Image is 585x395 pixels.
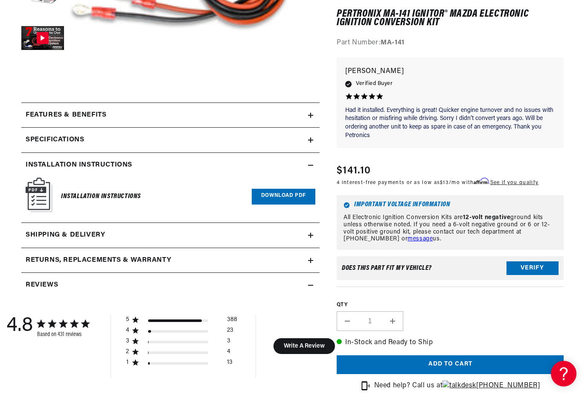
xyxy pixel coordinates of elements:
div: 1 [126,359,130,366]
summary: Reviews [21,273,320,298]
div: 3 [227,337,230,348]
span: Verified Buyer [356,79,393,89]
summary: Installation instructions [21,153,320,178]
p: Need help? Call us at [374,380,540,392]
div: 1 star by 13 reviews [126,359,237,369]
a: [PHONE_NUMBER] [442,382,540,389]
div: Does This part fit My vehicle? [342,265,432,272]
p: Had it installed. Everything is great! Quicker engine turnover and no issues with hesitation or m... [345,106,555,140]
a: Download PDF [252,189,315,205]
p: [PERSON_NAME] [345,66,555,78]
h2: Returns, Replacements & Warranty [26,255,171,266]
div: Part Number: [337,38,564,49]
h2: Reviews [26,280,58,291]
a: See if you qualify - Learn more about Affirm Financing (opens in modal) [490,180,538,185]
button: Write A Review [273,338,335,354]
h6: Installation Instructions [61,191,141,202]
div: 388 [227,316,237,327]
strong: 12-volt negative [463,214,511,221]
p: 4 interest-free payments or as low as /mo with . [337,178,538,187]
h6: Important Voltage Information [343,202,557,208]
img: Instruction Manual [26,178,52,212]
span: Affirm [474,178,489,184]
p: All Electronic Ignition Conversion Kits are ground kits unless otherwise noted. If you need a 6-v... [343,214,557,243]
span: $141.10 [337,163,371,178]
summary: Shipping & Delivery [21,223,320,248]
div: 5 [126,316,130,324]
div: Based on 431 reviews [37,331,89,338]
label: QTY [337,301,564,309]
h2: Installation instructions [26,160,132,171]
div: 2 [126,348,130,356]
div: 4 star by 23 reviews [126,327,237,337]
button: Add to cart [337,355,564,375]
p: In-Stock and Ready to Ship [337,337,564,348]
summary: Specifications [21,128,320,152]
div: 4 [227,348,230,359]
summary: Returns, Replacements & Warranty [21,248,320,273]
div: 3 star by 3 reviews [126,337,237,348]
h2: Features & Benefits [26,110,106,121]
div: 5 star by 388 reviews [126,316,237,327]
div: 4.8 [6,315,33,338]
summary: Features & Benefits [21,103,320,128]
h1: PerTronix MA-141 Ignitor® Mazda Electronic Ignition Conversion Kit [337,10,564,27]
h2: Specifications [26,135,84,146]
div: 23 [227,327,233,337]
button: Verify [506,261,559,275]
span: $13 [440,180,449,185]
img: talkdesk [442,380,476,392]
strong: MA-141 [381,40,405,47]
div: 4 [126,327,130,334]
div: 13 [227,359,233,369]
h2: Shipping & Delivery [26,230,105,241]
div: 3 [126,337,130,345]
a: message [407,236,433,243]
div: 2 star by 4 reviews [126,348,237,359]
